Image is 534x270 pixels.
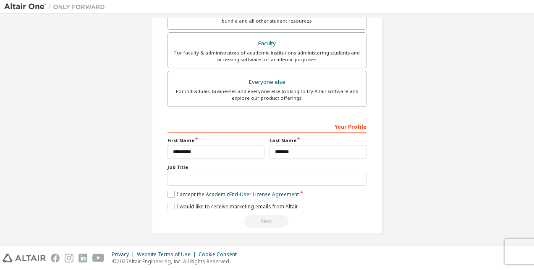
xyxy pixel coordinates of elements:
div: Read and acccept EULA to continue [168,215,366,228]
a: Academic End-User License Agreement [206,191,299,198]
label: I accept the [168,191,299,198]
div: Privacy [112,251,137,258]
img: youtube.svg [92,254,105,262]
div: Cookie Consent [199,251,242,258]
img: facebook.svg [51,254,60,262]
div: Everyone else [173,76,361,88]
label: Last Name [270,137,366,144]
img: linkedin.svg [79,254,87,262]
div: Website Terms of Use [137,251,199,258]
div: Faculty [173,38,361,49]
p: © 2025 Altair Engineering, Inc. All Rights Reserved. [112,258,242,265]
label: I would like to receive marketing emails from Altair [168,203,298,210]
div: For individuals, businesses and everyone else looking to try Altair software and explore our prod... [173,88,361,101]
div: For currently enrolled students looking to access the free Altair Student Edition bundle and all ... [173,11,361,24]
img: instagram.svg [65,254,73,262]
div: For faculty & administrators of academic institutions administering students and accessing softwa... [173,49,361,63]
div: Your Profile [168,119,366,133]
label: First Name [168,137,264,144]
img: Altair One [4,3,109,11]
label: Job Title [168,164,366,171]
img: altair_logo.svg [3,254,46,262]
